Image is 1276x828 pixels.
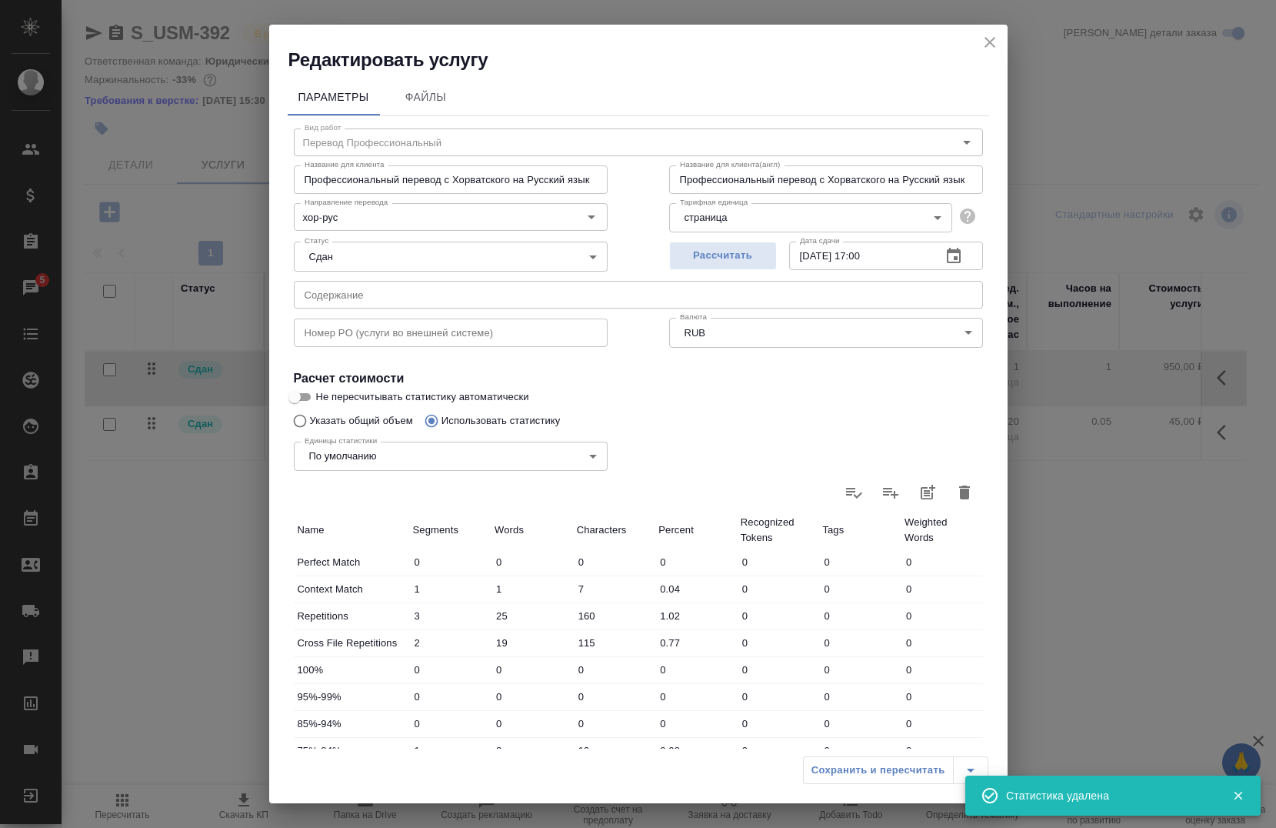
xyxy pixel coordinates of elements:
[901,659,983,681] input: ✎ Введи что-нибудь
[573,578,655,600] input: ✎ Введи что-нибудь
[655,578,737,600] input: ✎ Введи что-нибудь
[298,743,405,759] p: 75%-84%
[655,713,737,735] input: ✎ Введи что-нибудь
[680,211,732,224] button: страница
[669,318,983,347] div: RUB
[658,523,733,538] p: Percent
[573,740,655,762] input: ✎ Введи что-нибудь
[803,756,988,784] div: split button
[901,551,983,573] input: ✎ Введи что-нибудь
[818,686,901,708] input: ✎ Введи что-нибудь
[305,449,381,462] button: По умолчанию
[905,515,979,546] p: Weighted Words
[409,686,491,708] input: ✎ Введи что-нибудь
[737,632,819,654] input: ✎ Введи что-нибудь
[678,247,768,265] span: Рассчитать
[495,523,569,538] p: Words
[409,713,491,735] input: ✎ Введи что-нибудь
[294,369,983,388] h4: Расчет стоимости
[298,609,405,624] p: Repetitions
[577,523,651,538] p: Characters
[818,551,901,573] input: ✎ Введи что-нибудь
[737,605,819,627] input: ✎ Введи что-нибудь
[901,605,983,627] input: ✎ Введи что-нибудь
[1006,788,1209,803] div: Статистика удалена
[413,523,488,538] p: Segments
[573,686,655,708] input: ✎ Введи что-нибудь
[298,582,405,597] p: Context Match
[491,659,573,681] input: ✎ Введи что-нибудь
[737,713,819,735] input: ✎ Введи что-нибудь
[741,515,815,546] p: Recognized Tokens
[901,686,983,708] input: ✎ Введи что-нибудь
[409,578,491,600] input: ✎ Введи что-нибудь
[409,659,491,681] input: ✎ Введи что-нибудь
[978,31,1001,54] button: close
[573,551,655,573] input: ✎ Введи что-нибудь
[294,242,608,271] div: Сдан
[669,203,952,232] div: страница
[491,686,573,708] input: ✎ Введи что-нибудь
[491,713,573,735] input: ✎ Введи что-нибудь
[822,523,897,538] p: Tags
[409,605,491,627] input: ✎ Введи что-нибудь
[298,716,405,732] p: 85%-94%
[946,474,983,511] button: Удалить статистику
[655,632,737,654] input: ✎ Введи что-нибудь
[901,740,983,762] input: ✎ Введи что-нибудь
[409,632,491,654] input: ✎ Введи что-нибудь
[305,250,338,263] button: Сдан
[573,659,655,681] input: ✎ Введи что-нибудь
[901,713,983,735] input: ✎ Введи что-нибудь
[737,740,819,762] input: ✎ Введи что-нибудь
[491,605,573,627] input: ✎ Введи что-нибудь
[409,740,491,762] input: ✎ Введи что-нибудь
[491,740,573,762] input: ✎ Введи что-нибудь
[573,605,655,627] input: ✎ Введи что-нибудь
[872,474,909,511] label: Слить статистику
[818,578,901,600] input: ✎ Введи что-нибудь
[669,242,777,270] button: Рассчитать
[680,326,710,339] button: RUB
[655,605,737,627] input: ✎ Введи что-нибудь
[294,442,608,471] div: По умолчанию
[491,551,573,573] input: ✎ Введи что-нибудь
[835,474,872,511] label: Обновить статистику
[655,551,737,573] input: ✎ Введи что-нибудь
[655,659,737,681] input: ✎ Введи что-нибудь
[298,555,405,570] p: Perfect Match
[909,474,946,511] button: Добавить статистику в работы
[818,632,901,654] input: ✎ Введи что-нибудь
[491,578,573,600] input: ✎ Введи что-нибудь
[298,636,405,651] p: Cross File Repetitions
[298,663,405,678] p: 100%
[298,689,405,705] p: 95%-99%
[316,389,529,405] span: Не пересчитывать статистику автоматически
[389,88,463,107] span: Файлы
[901,632,983,654] input: ✎ Введи что-нибудь
[409,551,491,573] input: ✎ Введи что-нибудь
[901,578,983,600] input: ✎ Введи что-нибудь
[1222,789,1254,803] button: Закрыть
[581,206,602,228] button: Open
[297,88,371,107] span: Параметры
[737,659,819,681] input: ✎ Введи что-нибудь
[655,740,737,762] input: ✎ Введи что-нибудь
[655,686,737,708] input: ✎ Введи что-нибудь
[818,713,901,735] input: ✎ Введи что-нибудь
[737,551,819,573] input: ✎ Введи что-нибудь
[288,48,1008,72] h2: Редактировать услугу
[573,632,655,654] input: ✎ Введи что-нибудь
[298,523,405,538] p: Name
[818,605,901,627] input: ✎ Введи что-нибудь
[818,659,901,681] input: ✎ Введи что-нибудь
[491,632,573,654] input: ✎ Введи что-нибудь
[818,740,901,762] input: ✎ Введи что-нибудь
[737,578,819,600] input: ✎ Введи что-нибудь
[573,713,655,735] input: ✎ Введи что-нибудь
[737,686,819,708] input: ✎ Введи что-нибудь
